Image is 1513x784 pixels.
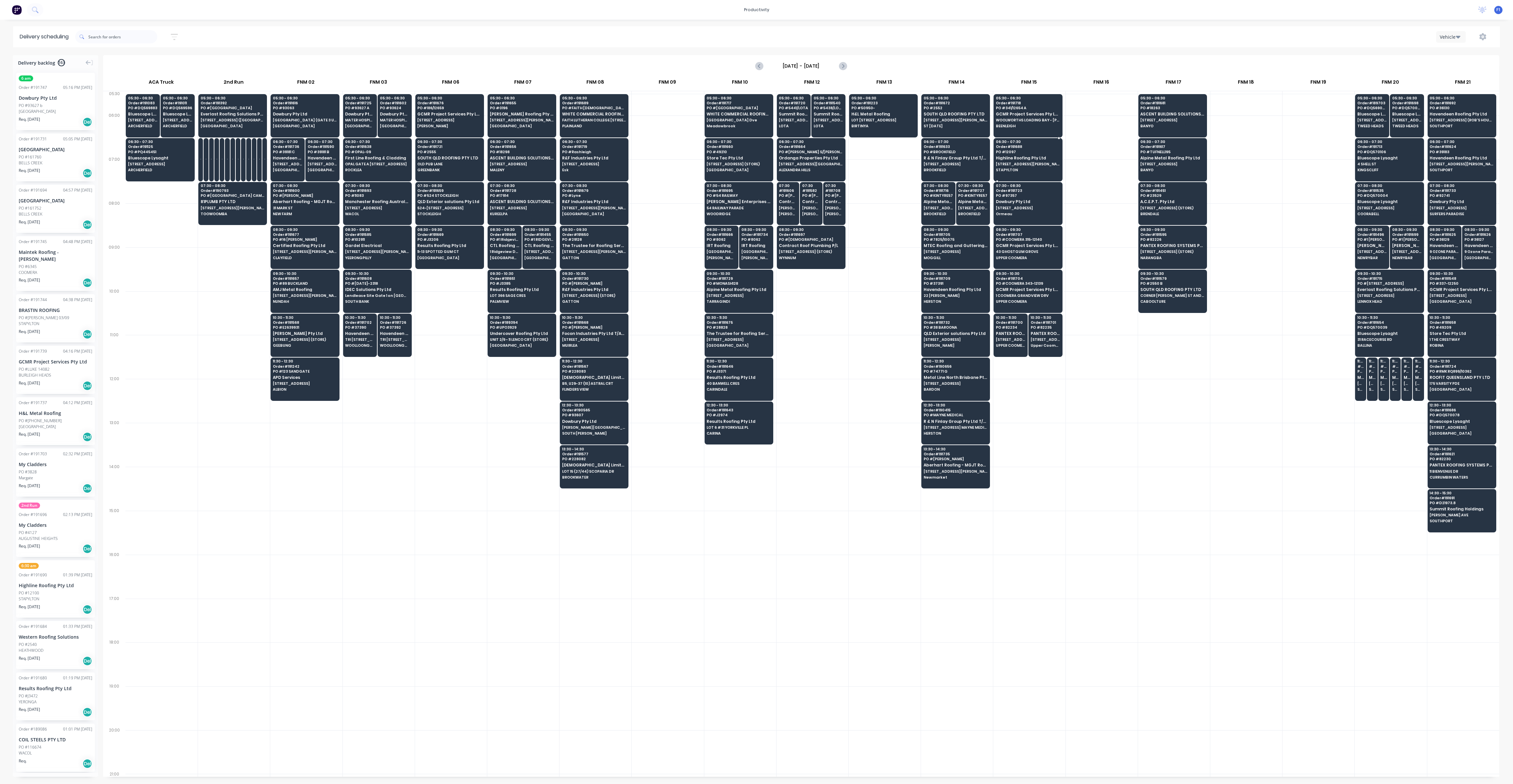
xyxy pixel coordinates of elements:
span: [STREET_ADDRESS] [417,118,481,122]
span: [PERSON_NAME] [211,168,211,172]
span: [STREET_ADDRESS][PERSON_NAME] [996,162,1060,166]
span: Dowbury Pty Ltd [345,112,375,116]
span: [STREET_ADDRESS] (STORE) [1357,118,1387,122]
span: SOUTH QLD ROOFING PTY LTD [417,156,481,160]
span: [STREET_ADDRESS] ([GEOGRAPHIC_DATA]) [201,118,264,122]
span: 06:30 - 07:30 [924,140,987,144]
span: ASCENT BUILDING SOLUTIONS PTY LTD [490,156,554,160]
span: [STREET_ADDRESS][PERSON_NAME] [924,118,987,122]
span: [STREET_ADDRESS][PERSON_NAME] (STORE) [163,118,192,122]
span: Order # 191633 [924,145,987,149]
span: Order # 191672 [924,101,987,105]
span: Havendeen Roofing Pty Ltd [308,156,337,160]
div: Order # 191747 [19,85,47,91]
span: Order # 191688 [996,145,1060,149]
span: 06:30 - 07:30 [128,140,192,144]
span: 06:30 - 07:30 [490,140,554,144]
span: 05:30 - 06:30 [1430,96,1493,100]
span: [STREET_ADDRESS] [273,162,302,166]
div: FNM 07 [487,76,559,91]
span: Order # 191083 [128,101,158,105]
span: PO # 39183 [1430,150,1493,154]
span: 05:30 - 06:30 [851,96,915,100]
span: 05:30 - 06:30 [562,96,626,100]
span: # 190955 [211,145,211,149]
div: Del [82,117,92,127]
span: Order # 191223 [851,101,915,105]
div: FNM 13 [848,76,920,91]
span: PO # 2552 [924,106,987,110]
div: ACA Truck [125,76,197,91]
span: Order # 191713 [1357,145,1421,149]
span: Summit Roofing Holdings [779,112,808,116]
span: Order # 191719 [562,145,626,149]
span: Bluescope Lysaght [163,112,192,116]
span: Order # 191681 [1140,101,1204,105]
span: MATER HOSPITAL MERCY AV [345,118,375,122]
span: 05:30 - 06:30 [417,96,481,100]
div: FNM 21 [1427,76,1499,91]
span: 06:30 - 07:30 [1430,140,1493,144]
div: 05:05 PM [DATE] [63,136,92,142]
span: Order # 191656 [490,145,554,149]
span: TWEED HEADS [1357,124,1387,128]
span: F1 [1496,7,1501,13]
span: Dowbury Pty Ltd [273,112,337,116]
span: PO # 20608 [254,150,254,154]
span: [STREET_ADDRESS][GEOGRAPHIC_DATA][PERSON_NAME] [779,162,843,166]
span: 05:30 - 06:30 [1140,96,1204,100]
span: 06:30 - 07:30 [779,140,843,144]
span: SOUTH QLD ROOFING PTY LTD [924,112,987,116]
span: 4 SHELL ST [1357,162,1421,166]
span: 05:30 - 06:30 [924,96,987,100]
span: 05:30 - 06:30 [707,96,770,100]
div: [GEOGRAPHIC_DATA] [19,146,92,153]
span: BANYO [1140,124,1204,128]
span: PO # 341/12654 A [996,106,1060,110]
div: FNM 15 [993,76,1065,91]
div: FNM 09 [631,76,703,91]
span: PO # 0196 [490,106,554,110]
span: Havendeen Roofing Pty Ltd [1430,156,1493,160]
span: BEENLEIGH [996,124,1060,128]
span: Req. [DATE] [19,168,40,174]
span: Bluescope Lysaght [1392,112,1422,116]
span: [GEOGRAPHIC_DATA] [490,124,554,128]
span: 05:30 - 06:30 [128,96,158,100]
span: ARCHERFIELD [128,168,192,172]
span: 29 CORYMBIA PL (STORE) [211,162,211,166]
div: FNM 20 [1354,76,1426,91]
span: 6 am [19,75,33,81]
span: # 190723 [238,145,238,149]
span: Order # 191721 [417,145,481,149]
span: ST [DATE] [924,124,987,128]
span: PO # FAITH [DEMOGRAPHIC_DATA] EXTRA [562,106,626,110]
span: # 191475 [254,145,254,149]
span: PO # 36130 [1430,106,1493,110]
span: PO # 5438/LOTA [814,106,843,110]
div: 05:16 PM [DATE] [63,85,92,91]
span: [STREET_ADDRESS] [1140,162,1204,166]
span: 05:30 - 06:30 [273,96,337,100]
div: FNM 18 [1210,76,1282,91]
span: 06:30 [206,140,206,144]
span: [PERSON_NAME] Roofing Pty Ltd [490,112,554,116]
span: Order # 191011 [163,101,192,105]
span: OLD PUB LANE [417,162,481,166]
div: productivity [741,5,773,15]
div: FNM 03 [342,76,414,91]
